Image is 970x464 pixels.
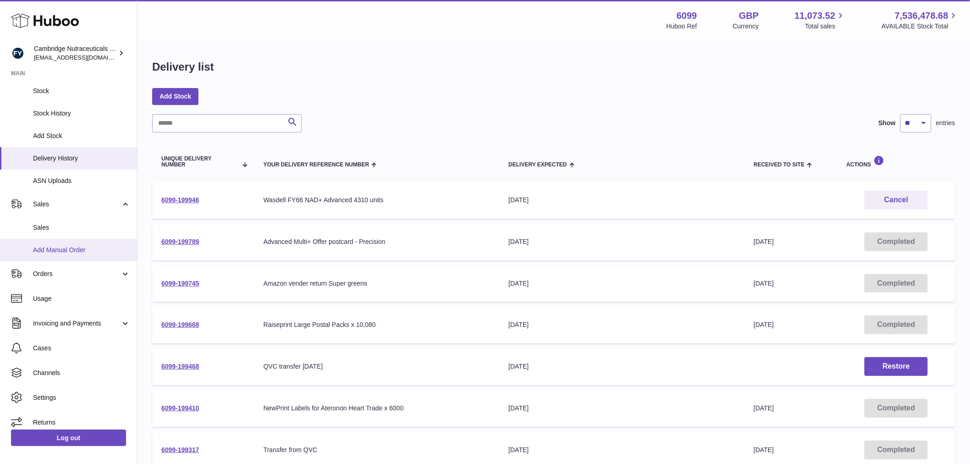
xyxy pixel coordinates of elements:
span: 11,073.52 [794,10,835,22]
div: Advanced Multi+ Offer postcard - Precision [264,238,491,246]
a: 11,073.52 Total sales [794,10,846,31]
div: [DATE] [508,196,735,204]
span: Usage [33,294,130,303]
div: [DATE] [508,404,735,413]
span: [EMAIL_ADDRESS][DOMAIN_NAME] [34,54,135,61]
span: Add Stock [33,132,130,140]
button: Restore [865,357,928,376]
span: Settings [33,393,130,402]
a: Add Stock [152,88,198,105]
div: [DATE] [508,279,735,288]
a: 6099-199468 [161,363,199,370]
span: [DATE] [754,446,774,453]
h1: Delivery list [152,60,214,74]
a: 6099-199317 [161,446,199,453]
span: Stock History [33,109,130,118]
button: Cancel [865,191,928,210]
div: Amazon vender return Super greens [264,279,491,288]
div: QVC transfer [DATE] [264,362,491,371]
div: [DATE] [508,446,735,454]
span: entries [936,119,955,127]
div: Raiseprint Large Postal Packs x 10,080 [264,320,491,329]
img: huboo@camnutra.com [11,46,25,60]
span: Delivery Expected [508,162,567,168]
span: Cases [33,344,130,353]
a: Log out [11,430,126,446]
span: Sales [33,223,130,232]
span: 7,536,478.68 [895,10,948,22]
span: [DATE] [754,280,774,287]
span: Stock [33,87,130,95]
span: [DATE] [754,404,774,412]
label: Show [879,119,896,127]
strong: 6099 [677,10,697,22]
strong: GBP [739,10,759,22]
div: [DATE] [508,320,735,329]
div: Actions [847,155,946,168]
div: Wasdell FY66 NAD+ Advanced 4310 units [264,196,491,204]
span: [DATE] [754,238,774,245]
div: Cambridge Nutraceuticals Ltd [34,44,116,62]
span: Channels [33,369,130,377]
a: 6099-199789 [161,238,199,245]
span: [DATE] [754,321,774,328]
span: Received to Site [754,162,805,168]
a: 6099-199745 [161,280,199,287]
span: Unique Delivery Number [161,156,237,168]
span: Orders [33,270,121,278]
div: [DATE] [508,238,735,246]
div: NewPrint Labels for Ateronon Heart Trade x 6000 [264,404,491,413]
div: [DATE] [508,362,735,371]
span: Delivery History [33,154,130,163]
span: Total sales [805,22,846,31]
span: AVAILABLE Stock Total [882,22,959,31]
div: Huboo Ref [667,22,697,31]
span: Add Manual Order [33,246,130,254]
a: 7,536,478.68 AVAILABLE Stock Total [882,10,959,31]
a: 6099-199946 [161,196,199,204]
a: 6099-199410 [161,404,199,412]
span: ASN Uploads [33,177,130,185]
span: Returns [33,418,130,427]
span: Your Delivery Reference Number [264,162,369,168]
span: Invoicing and Payments [33,319,121,328]
div: Currency [733,22,759,31]
a: 6099-199668 [161,321,199,328]
div: Transfer from QVC [264,446,491,454]
span: Sales [33,200,121,209]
